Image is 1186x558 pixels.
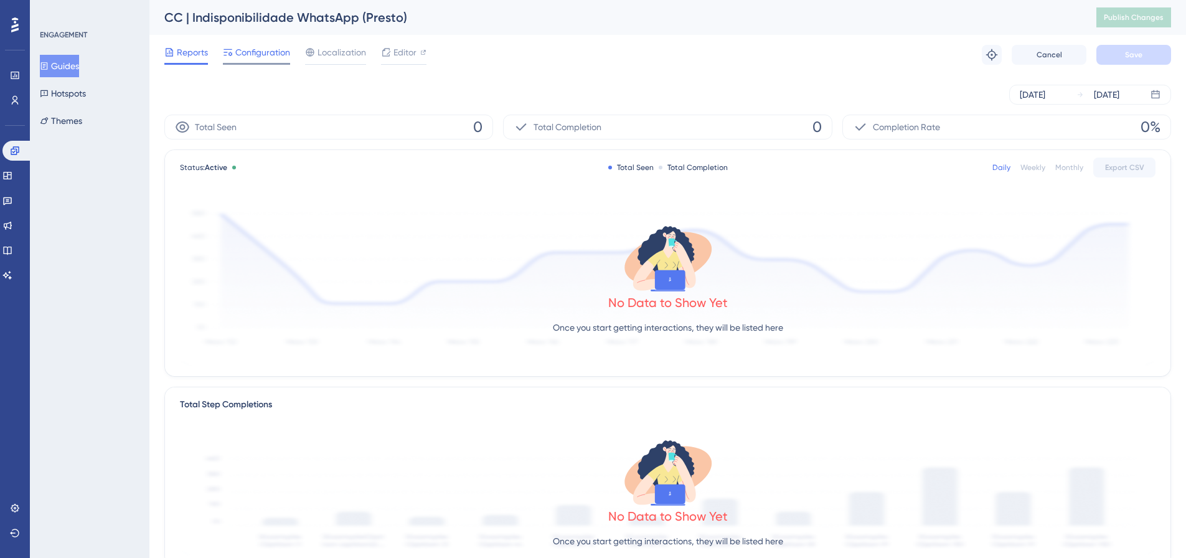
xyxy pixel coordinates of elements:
[873,120,940,135] span: Completion Rate
[1037,50,1062,60] span: Cancel
[318,45,366,60] span: Localization
[40,82,86,105] button: Hotspots
[553,320,783,335] p: Once you start getting interactions, they will be listed here
[40,55,79,77] button: Guides
[1020,87,1045,102] div: [DATE]
[608,508,728,525] div: No Data to Show Yet
[180,397,272,412] div: Total Step Completions
[812,117,822,137] span: 0
[195,120,237,135] span: Total Seen
[205,163,227,172] span: Active
[1125,50,1142,60] span: Save
[1104,12,1164,22] span: Publish Changes
[553,534,783,549] p: Once you start getting interactions, they will be listed here
[1093,158,1155,177] button: Export CSV
[235,45,290,60] span: Configuration
[40,110,82,132] button: Themes
[393,45,417,60] span: Editor
[992,163,1010,173] div: Daily
[1096,7,1171,27] button: Publish Changes
[1141,117,1160,137] span: 0%
[1055,163,1083,173] div: Monthly
[473,117,482,137] span: 0
[608,294,728,311] div: No Data to Show Yet
[534,120,601,135] span: Total Completion
[1020,163,1045,173] div: Weekly
[659,163,728,173] div: Total Completion
[608,163,654,173] div: Total Seen
[40,30,87,40] div: ENGAGEMENT
[164,9,1065,26] div: CC | Indisponibilidade WhatsApp (Presto)
[1105,163,1144,173] span: Export CSV
[1094,87,1119,102] div: [DATE]
[1096,45,1171,65] button: Save
[177,45,208,60] span: Reports
[1012,45,1086,65] button: Cancel
[180,163,227,173] span: Status:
